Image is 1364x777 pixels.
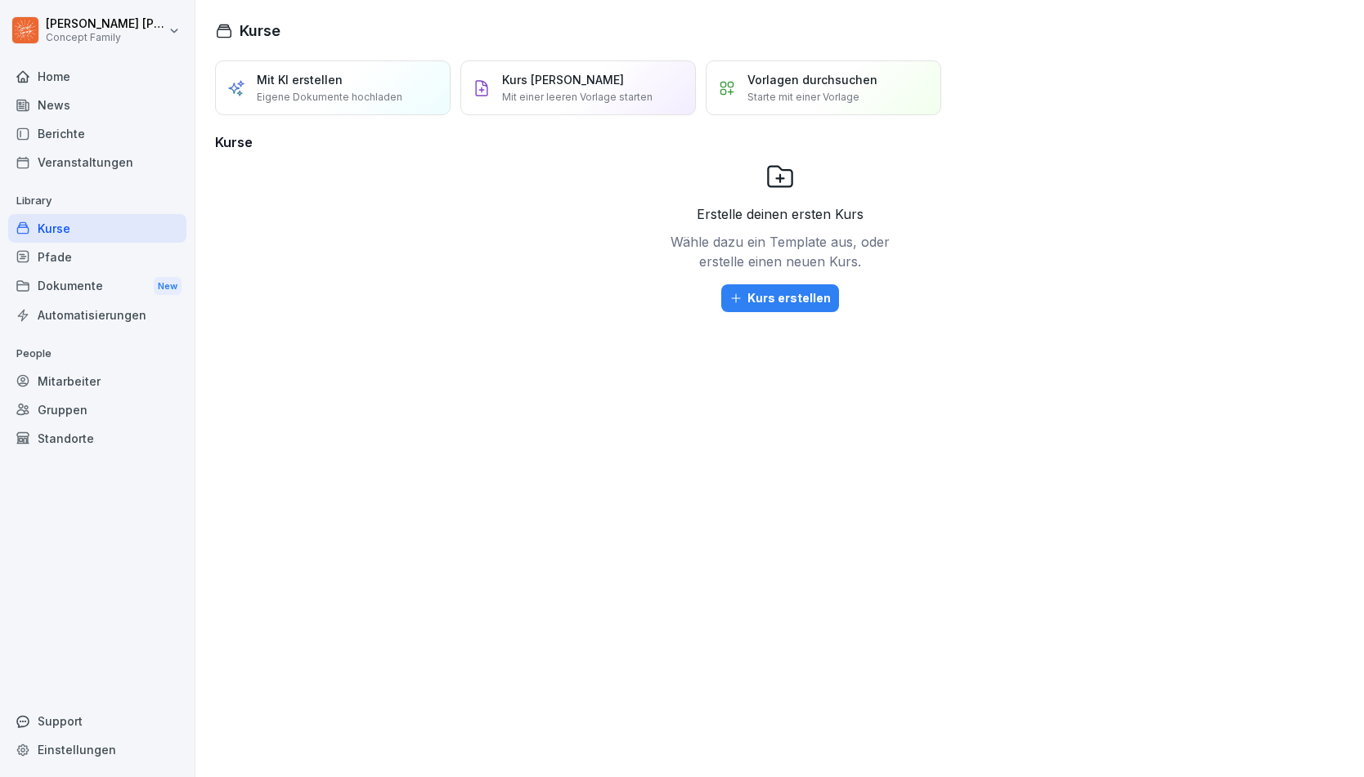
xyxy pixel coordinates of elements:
a: Veranstaltungen [8,148,186,176]
p: Mit KI erstellen [257,71,343,88]
a: Home [8,62,186,91]
p: Eigene Dokumente hochladen [257,90,402,105]
button: Kurs erstellen [721,284,839,312]
a: Kurse [8,214,186,243]
p: Kurs [PERSON_NAME] [502,71,624,88]
a: DokumenteNew [8,271,186,301]
a: Gruppen [8,395,186,424]
p: Vorlagen durchsuchen [747,71,877,88]
p: Starte mit einer Vorlage [747,90,859,105]
a: Berichte [8,119,186,148]
a: Standorte [8,424,186,453]
p: Erstelle deinen ersten Kurs [697,204,864,224]
div: Kurs erstellen [729,289,831,307]
p: Wähle dazu ein Template aus, oder erstelle einen neuen Kurs. [666,232,895,271]
div: Dokumente [8,271,186,301]
a: Mitarbeiter [8,367,186,395]
p: Library [8,188,186,214]
p: [PERSON_NAME] [PERSON_NAME] [46,17,165,31]
p: Concept Family [46,32,165,43]
p: People [8,341,186,367]
a: Einstellungen [8,735,186,764]
div: Support [8,707,186,735]
h1: Kurse [240,20,280,42]
p: Mit einer leeren Vorlage starten [502,90,653,105]
div: New [154,277,182,296]
a: Automatisierungen [8,301,186,329]
h3: Kurse [215,132,1344,152]
a: Pfade [8,243,186,271]
a: News [8,91,186,119]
